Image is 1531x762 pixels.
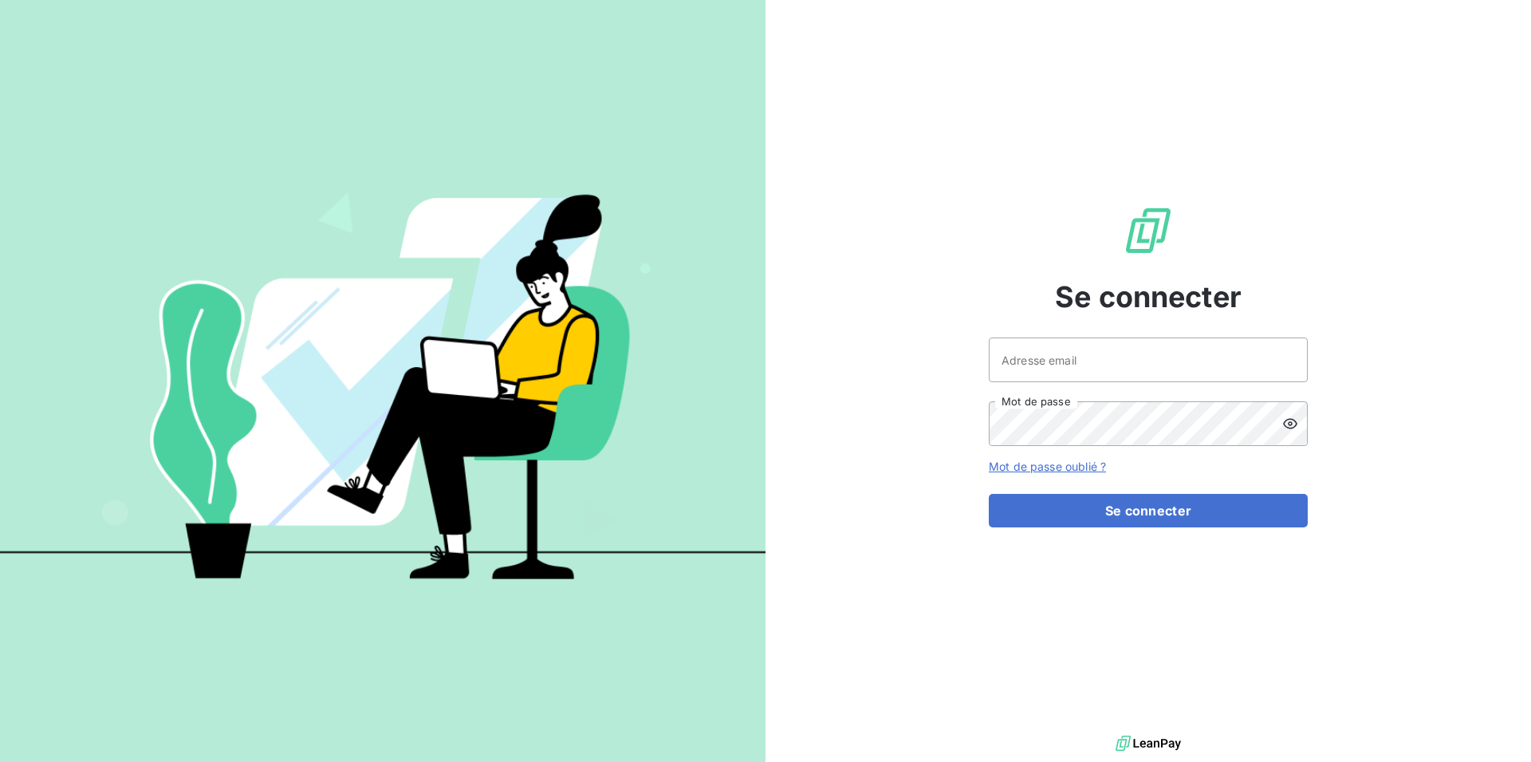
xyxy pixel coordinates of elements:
[989,460,1106,473] a: Mot de passe oublié ?
[1116,732,1181,756] img: logo
[989,338,1308,382] input: placeholder
[1123,205,1174,256] img: Logo LeanPay
[989,494,1308,527] button: Se connecter
[1055,275,1242,318] span: Se connecter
